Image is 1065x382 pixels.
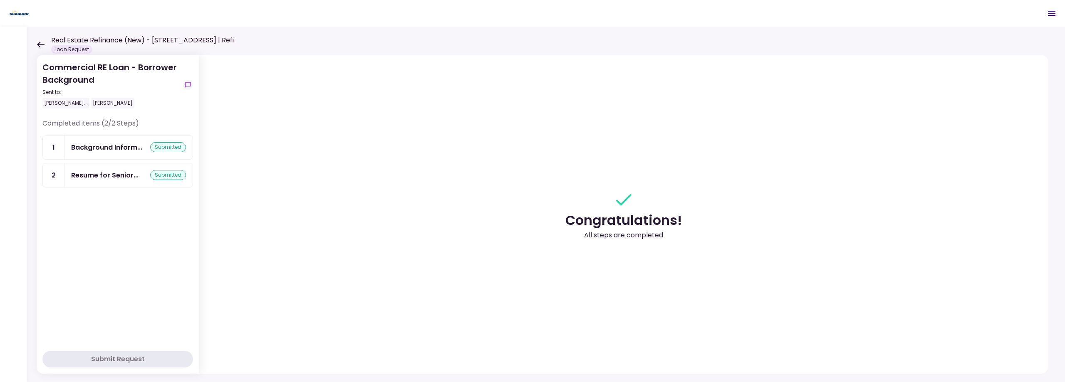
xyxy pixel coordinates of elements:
div: Commercial RE Loan - Borrower Background [42,61,180,108]
button: Open menu [1042,3,1062,23]
div: submitted [150,170,186,180]
div: All steps are completed [584,230,663,240]
button: Submit Request [42,351,193,367]
div: Completed items (2/2 Steps) [42,118,193,135]
a: 2Resume for Senior Managementsubmitted [42,163,193,187]
div: 1 [43,136,64,159]
div: [PERSON_NAME]... [42,98,89,108]
img: Partner icon [8,7,30,20]
button: show-messages [183,80,193,90]
div: 2 [43,163,64,187]
div: Submit Request [91,354,145,364]
div: Resume for Senior Management [71,170,139,180]
div: Sent to: [42,89,180,96]
a: 1Background Information – Borrower/Guarantor profile submitted [42,135,193,160]
div: Background Information – Borrower/Guarantor profile [71,142,142,153]
div: [PERSON_NAME] [91,98,134,108]
div: Congratulations! [565,210,682,230]
h1: Real Estate Refinance (New) - [STREET_ADDRESS] | Refi [51,35,234,45]
div: submitted [150,142,186,152]
div: Loan Request [51,45,92,54]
